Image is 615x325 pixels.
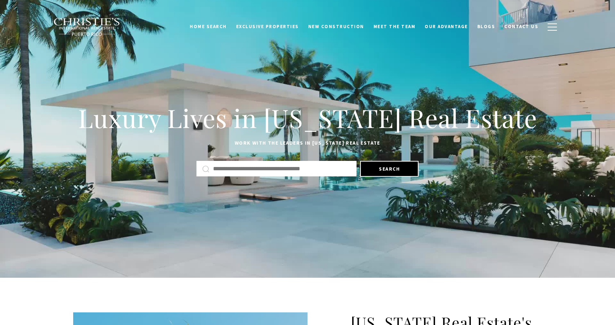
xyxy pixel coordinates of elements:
h1: Luxury Lives in [US_STATE] Real Estate [73,102,542,134]
a: Exclusive Properties [231,20,304,34]
a: New Construction [304,20,369,34]
span: Contact Us [504,23,538,30]
a: Meet the Team [369,20,420,34]
span: New Construction [308,23,364,30]
span: Exclusive Properties [236,23,299,30]
p: Work with the leaders in [US_STATE] Real Estate [73,139,542,148]
a: Our Advantage [420,20,473,34]
a: Home Search [185,20,231,34]
span: Blogs [477,23,495,30]
img: Christie's International Real Estate black text logo [53,18,120,36]
span: Our Advantage [425,23,468,30]
a: Blogs [473,20,500,34]
button: Search [360,161,419,177]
